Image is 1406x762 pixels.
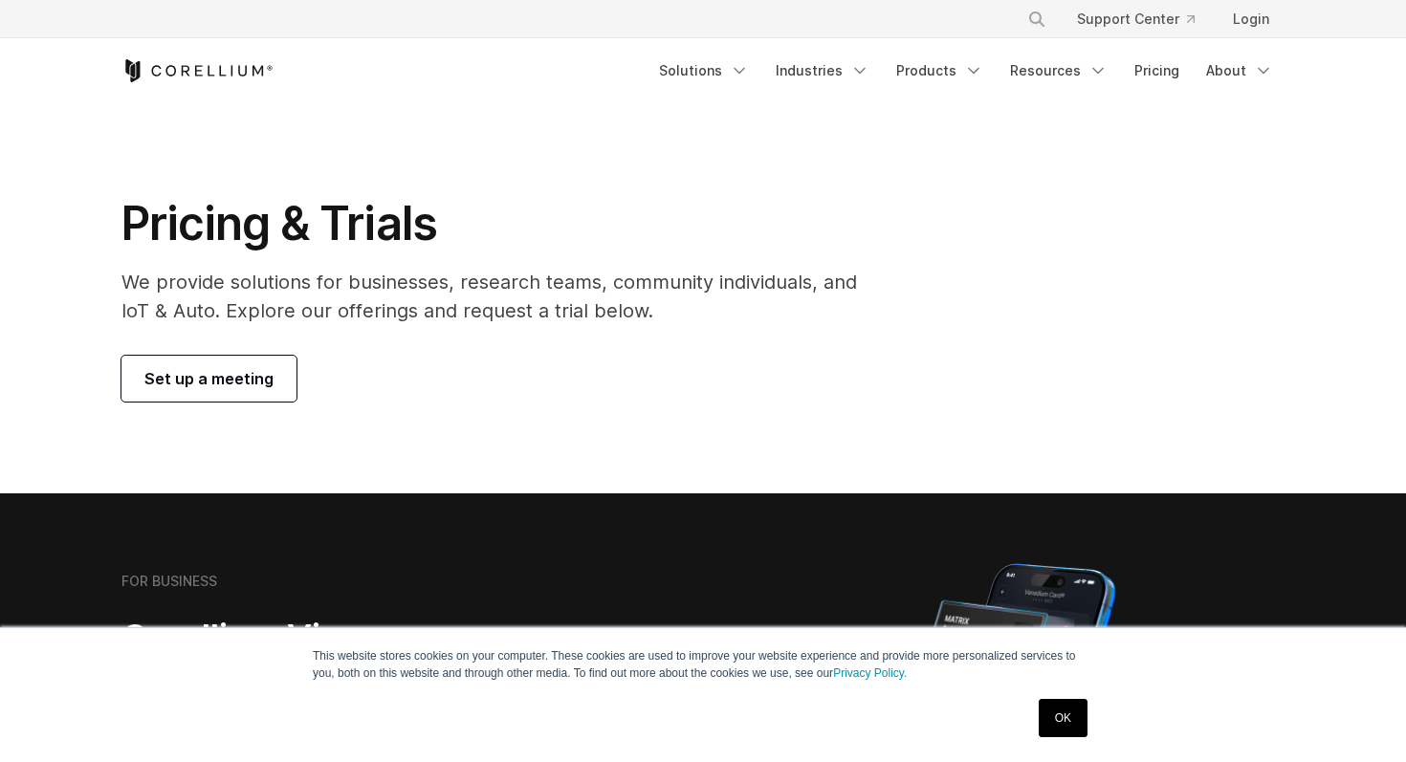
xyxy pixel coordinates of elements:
[1039,699,1087,737] a: OK
[764,54,881,88] a: Industries
[121,59,274,82] a: Corellium Home
[121,356,297,402] a: Set up a meeting
[1004,2,1285,36] div: Navigation Menu
[1195,54,1285,88] a: About
[648,54,760,88] a: Solutions
[313,647,1093,682] p: This website stores cookies on your computer. These cookies are used to improve your website expe...
[121,268,884,325] p: We provide solutions for businesses, research teams, community individuals, and IoT & Auto. Explo...
[999,54,1119,88] a: Resources
[121,195,884,252] h1: Pricing & Trials
[121,573,217,590] h6: FOR BUSINESS
[1123,54,1191,88] a: Pricing
[648,54,1285,88] div: Navigation Menu
[1218,2,1285,36] a: Login
[1062,2,1210,36] a: Support Center
[833,666,907,680] a: Privacy Policy.
[144,367,274,390] span: Set up a meeting
[1020,2,1054,36] button: Search
[885,54,995,88] a: Products
[121,616,611,659] h2: Corellium Viper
